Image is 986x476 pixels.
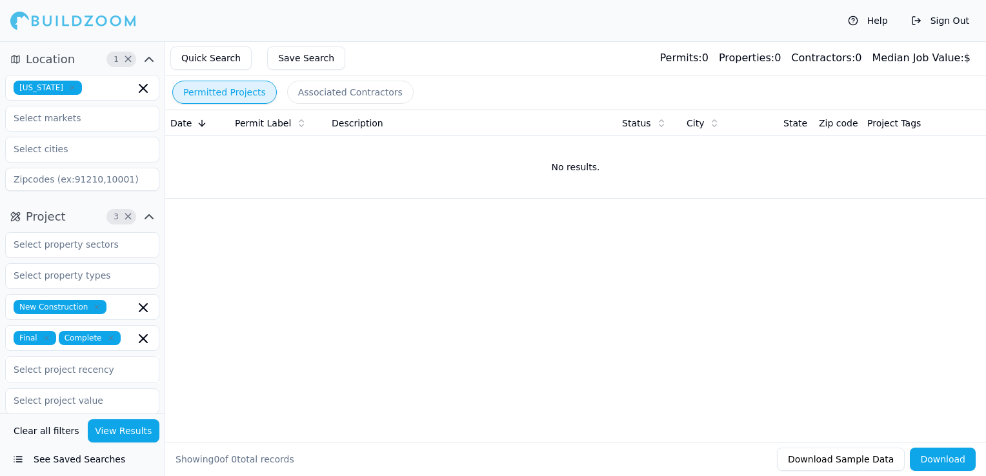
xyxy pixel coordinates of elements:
button: Download [910,448,976,471]
span: State [783,117,807,130]
span: Complete [59,331,121,345]
input: Zipcodes (ex:91210,10001) [5,168,159,191]
button: Clear all filters [10,419,83,442]
span: Properties: [719,52,774,64]
button: Location1Clear Location filters [5,49,159,70]
td: No results. [165,136,986,198]
span: [US_STATE] [14,81,82,95]
span: Permit Label [235,117,291,130]
span: 0 [231,454,237,464]
input: Select markets [6,106,143,130]
button: Quick Search [170,46,252,70]
button: View Results [88,419,160,442]
input: Select property types [6,264,143,287]
span: Clear Project filters [123,213,133,220]
span: Median Job Value: [872,52,963,64]
button: Project3Clear Project filters [5,206,159,227]
span: Contractors: [791,52,855,64]
button: Help [841,10,894,31]
input: Select cities [6,137,143,161]
span: 3 [110,210,123,223]
span: Date [170,117,192,130]
button: Permitted Projects [172,81,277,104]
span: Description [332,117,383,130]
div: 0 [659,50,708,66]
span: Clear Location filters [123,56,133,63]
span: Final [14,331,56,345]
button: Download Sample Data [777,448,905,471]
input: Select property sectors [6,233,143,256]
button: Associated Contractors [287,81,414,104]
span: Project Tags [867,117,921,130]
button: See Saved Searches [5,448,159,471]
span: Location [26,50,75,68]
span: 1 [110,53,123,66]
div: 0 [719,50,781,66]
span: Project [26,208,66,226]
button: Sign Out [905,10,976,31]
div: Showing of total records [176,453,294,466]
div: 0 [791,50,861,66]
span: New Construction [14,300,106,314]
span: City [687,117,704,130]
span: Status [622,117,651,130]
div: $ [872,50,971,66]
span: 0 [214,454,219,464]
button: Save Search [267,46,345,70]
span: Permits: [659,52,701,64]
span: Zip code [819,117,858,130]
input: Select project value [6,389,143,412]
